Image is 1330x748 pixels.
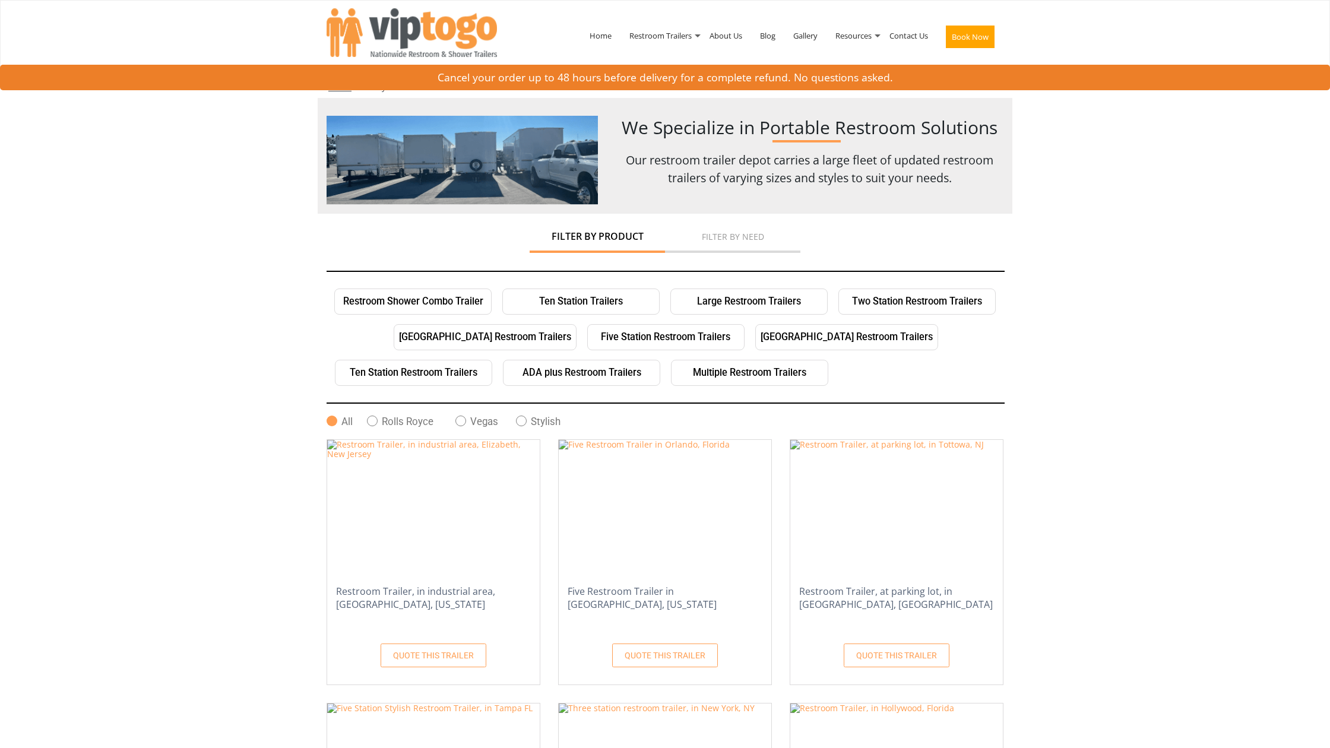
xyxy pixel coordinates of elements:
[328,81,351,93] a: Home
[327,582,540,627] h4: Restroom Trailer, in industrial area, [GEOGRAPHIC_DATA], [US_STATE]
[620,5,701,66] a: Restroom Trailers
[358,81,386,93] a: Gallery
[327,116,598,205] img: trailer-images.png
[503,360,660,386] a: ADA plus Restroom Trailers
[327,8,497,57] img: VIPTOGO
[937,5,1003,74] a: Book Now
[559,582,771,627] h4: Five Restroom Trailer in [GEOGRAPHIC_DATA], [US_STATE]
[502,289,660,315] a: Ten Station Trailers
[701,5,751,66] a: About Us
[559,502,730,513] a: Five Restroom Trailer in Orlando, Florida
[587,324,745,350] a: Five Station Restroom Trailers
[844,644,949,667] a: QUOTE THIS TRAILER
[790,502,984,513] a: Restroom Trailer, at parking lot, in Tottowa, NJ
[612,644,718,667] a: QUOTE THIS TRAILER
[784,5,826,66] a: Gallery
[755,324,938,350] a: [GEOGRAPHIC_DATA] Restroom Trailers
[616,116,1004,140] h1: We Specialize in Portable Restroom Solutions
[334,289,492,315] a: Restroom Shower Combo Trailer
[826,5,881,66] a: Resources
[790,440,984,576] img: Restroom Trailer, at parking lot, in Tottowa, NJ
[381,644,486,667] a: QUOTE THIS TRAILER
[516,416,584,427] label: Stylish
[790,582,1003,627] h4: Restroom Trailer, at parking lot, in [GEOGRAPHIC_DATA], [GEOGRAPHIC_DATA]
[455,416,517,427] label: Vegas
[394,324,577,350] a: [GEOGRAPHIC_DATA] Restroom Trailers
[530,226,665,242] a: Filter by Product
[581,5,620,66] a: Home
[559,440,730,576] img: Five Restroom Trailer in Orlando, Florida
[946,26,995,48] button: Book Now
[1282,701,1330,748] button: Live Chat
[335,360,492,386] a: Ten Station Restroom Trailers
[327,502,540,513] a: Restroom Trailer, in industrial area, Elizabeth, New Jersey
[367,416,455,427] label: Rolls Royce
[665,226,800,242] a: Filter by Need
[327,440,540,576] img: Restroom Trailer, in industrial area, Elizabeth, New Jersey
[670,289,828,315] a: Large Restroom Trailers
[881,5,937,66] a: Contact Us
[671,360,828,386] a: Multiple Restroom Trailers
[327,416,367,427] label: All
[616,151,1004,187] p: Our restroom trailer depot carries a large fleet of updated restroom trailers of varying sizes an...
[838,289,996,315] a: Two Station Restroom Trailers
[751,5,784,66] a: Blog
